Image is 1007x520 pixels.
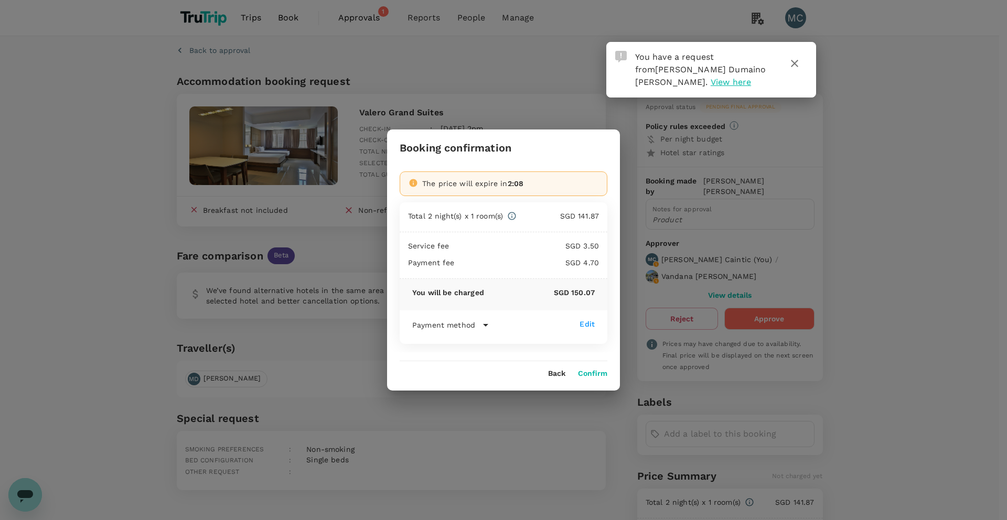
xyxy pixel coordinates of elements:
[517,211,599,221] p: SGD 141.87
[455,257,599,268] p: SGD 4.70
[548,370,565,378] button: Back
[412,287,484,298] p: You will be charged
[408,257,455,268] p: Payment fee
[508,179,524,188] span: 2:08
[412,320,475,330] p: Payment method
[408,211,503,221] p: Total 2 night(s) x 1 room(s)
[449,241,599,251] p: SGD 3.50
[400,142,511,154] h3: Booking confirmation
[422,178,598,189] div: The price will expire in
[615,51,627,62] img: Approval Request
[580,319,595,329] div: Edit
[635,64,766,87] span: [PERSON_NAME] Dumaino [PERSON_NAME]
[635,52,766,87] span: You have a request from .
[711,77,751,87] span: View here
[578,370,607,378] button: Confirm
[408,241,449,251] p: Service fee
[484,287,595,298] p: SGD 150.07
